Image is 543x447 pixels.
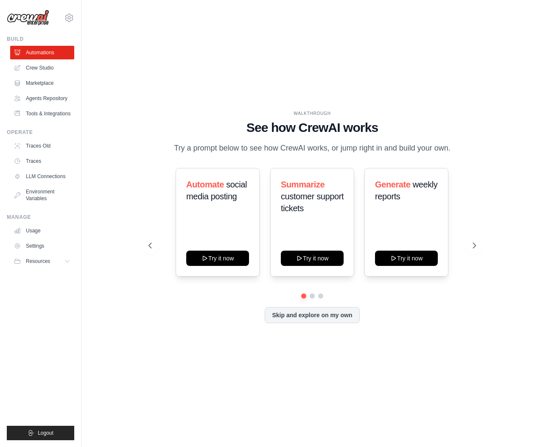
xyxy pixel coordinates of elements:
[26,258,50,265] span: Resources
[10,154,74,168] a: Traces
[10,239,74,253] a: Settings
[10,139,74,153] a: Traces Old
[148,110,476,117] div: WALKTHROUGH
[265,307,359,323] button: Skip and explore on my own
[186,251,249,266] button: Try it now
[170,142,455,154] p: Try a prompt below to see how CrewAI works, or jump right in and build your own.
[148,120,476,135] h1: See how CrewAI works
[186,180,224,189] span: Automate
[375,180,411,189] span: Generate
[7,36,74,42] div: Build
[10,46,74,59] a: Automations
[10,254,74,268] button: Resources
[7,214,74,221] div: Manage
[10,107,74,120] a: Tools & Integrations
[7,10,49,26] img: Logo
[281,251,344,266] button: Try it now
[281,180,325,189] span: Summarize
[10,61,74,75] a: Crew Studio
[375,251,438,266] button: Try it now
[10,76,74,90] a: Marketplace
[281,192,344,213] span: customer support tickets
[10,170,74,183] a: LLM Connections
[7,426,74,440] button: Logout
[10,185,74,205] a: Environment Variables
[10,92,74,105] a: Agents Repository
[7,129,74,136] div: Operate
[10,224,74,237] a: Usage
[38,430,53,436] span: Logout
